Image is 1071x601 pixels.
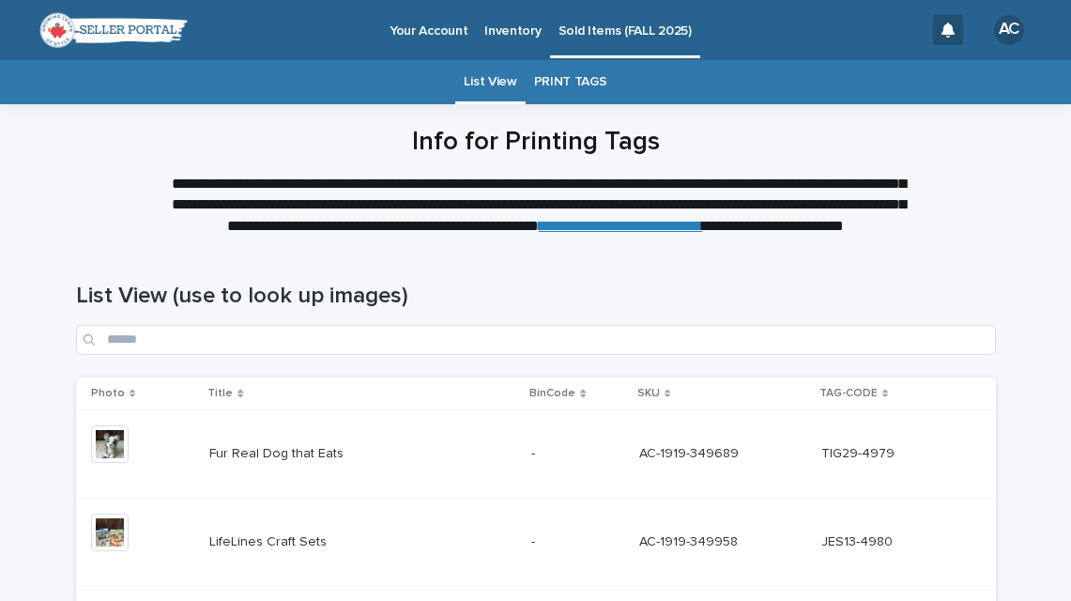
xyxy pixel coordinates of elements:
tr: LifeLines Craft SetsLifeLines Craft Sets -- AC-1919-349958AC-1919-349958 JES13-4980JES13-4980 [76,498,996,586]
p: Fur Real Dog that Eats [209,442,347,462]
div: AC [994,15,1024,45]
img: Wxgr8e0QTxOLugcwBcqd [38,11,188,49]
p: LifeLines Craft Sets [209,531,330,550]
a: PRINT TAGS [534,60,607,104]
p: - [531,531,539,550]
p: SKU [637,383,660,404]
h1: List View (use to look up images) [76,283,996,310]
p: TAG-CODE [819,383,878,404]
p: Photo [91,383,125,404]
p: - [531,442,539,462]
p: Title [207,383,233,404]
p: AC-1919-349958 [639,531,742,550]
p: AC-1919-349689 [639,442,742,462]
h1: Info for Printing Tags [76,127,996,159]
input: Search [76,325,996,355]
tr: Fur Real Dog that EatsFur Real Dog that Eats -- AC-1919-349689AC-1919-349689 TIG29-4979TIG29-4979 [76,410,996,499]
p: TIG29-4979 [821,442,898,462]
a: List View [464,60,516,104]
p: BinCode [529,383,575,404]
p: JES13-4980 [821,531,896,550]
